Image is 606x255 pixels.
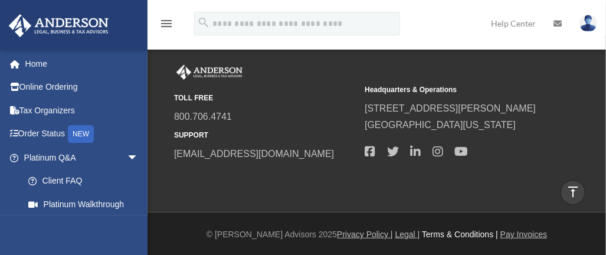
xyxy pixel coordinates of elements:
[8,99,156,122] a: Tax Organizers
[561,180,585,205] a: vertical_align_top
[5,14,112,37] img: Anderson Advisors Platinum Portal
[579,15,597,32] img: User Pic
[566,185,580,199] i: vertical_align_top
[148,227,606,242] div: © [PERSON_NAME] Advisors 2025
[8,76,156,99] a: Online Ordering
[174,112,232,122] a: 800.706.4741
[17,169,150,193] a: Client FAQ
[174,65,245,80] img: Anderson Advisors Platinum Portal
[197,16,210,29] i: search
[127,146,150,170] span: arrow_drop_down
[395,230,420,239] a: Legal |
[365,84,547,96] small: Headquarters & Operations
[174,129,356,142] small: SUPPORT
[159,17,173,31] i: menu
[422,230,498,239] a: Terms & Conditions |
[159,21,173,31] a: menu
[8,52,156,76] a: Home
[8,122,156,146] a: Order StatusNEW
[365,103,536,113] a: [STREET_ADDRESS][PERSON_NAME]
[17,192,150,216] a: Platinum Walkthrough
[8,146,150,169] a: Platinum Q&Aarrow_drop_down
[337,230,393,239] a: Privacy Policy |
[174,92,356,104] small: TOLL FREE
[68,125,94,143] div: NEW
[174,149,334,159] a: [EMAIL_ADDRESS][DOMAIN_NAME]
[365,120,516,130] a: [GEOGRAPHIC_DATA][US_STATE]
